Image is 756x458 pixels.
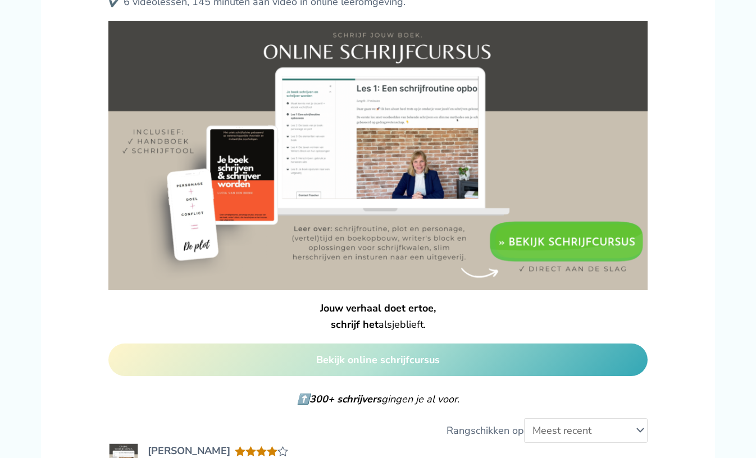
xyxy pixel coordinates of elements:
a: Bekijk online schrijfcursus [108,343,648,376]
p: . [108,391,648,408]
p: alsjeblieft. [108,300,648,333]
strong: Jouw verhaal doet ertoe, [320,301,436,315]
strong: Bekijk online schrijfcursus [316,353,440,367]
em: ⬆️ gingen je al voor [297,392,457,406]
strong: 300+ schrijvers [309,392,381,406]
strong: schrijf het [331,318,379,331]
span: Rangschikken op [447,424,524,437]
div: ONLINE SCHRIJFCURSUS: boek schrijven & schrijver worden Gewaardeerd met 4 van de 5 [235,446,288,457]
